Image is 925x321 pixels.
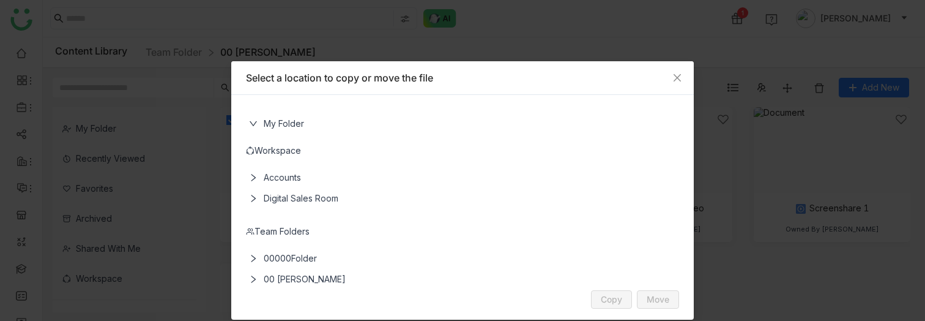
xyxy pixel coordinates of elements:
[661,61,694,94] button: Close
[246,225,679,238] div: Team Folders
[256,167,673,188] nz-tree-node-title: Accounts
[259,188,671,209] span: Digital Sales Room
[259,248,671,269] span: 00000Folder
[256,113,673,134] nz-tree-node-title: My Folder
[256,188,673,209] nz-tree-node-title: Digital Sales Room
[259,113,671,134] span: My Folder
[256,269,673,290] nz-tree-node-title: 00 Arif Folder
[259,269,671,290] span: 00 [PERSON_NAME]
[591,290,632,309] button: Copy
[256,290,673,311] nz-tree-node-title: 0Vishnu Folder
[256,248,673,269] nz-tree-node-title: 00000Folder
[246,144,679,157] div: Workspace
[637,290,679,309] button: Move
[259,290,671,311] span: 0Vishnu Folder
[246,71,679,85] div: Select a location to copy or move the file
[259,167,671,188] span: Accounts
